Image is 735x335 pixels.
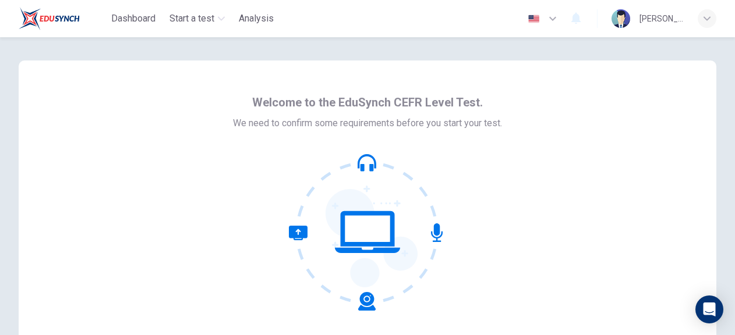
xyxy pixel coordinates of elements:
span: Analysis [239,12,274,26]
div: Open Intercom Messenger [695,295,723,323]
button: Dashboard [107,8,160,29]
button: Analysis [234,8,278,29]
span: Dashboard [111,12,156,26]
span: We need to confirm some requirements before you start your test. [233,116,502,130]
div: [PERSON_NAME] [639,12,684,26]
img: en [526,15,541,23]
img: EduSynch logo [19,7,80,30]
span: Welcome to the EduSynch CEFR Level Test. [252,93,483,112]
span: Start a test [169,12,214,26]
button: Start a test [165,8,229,29]
img: Profile picture [612,9,630,28]
a: EduSynch logo [19,7,107,30]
